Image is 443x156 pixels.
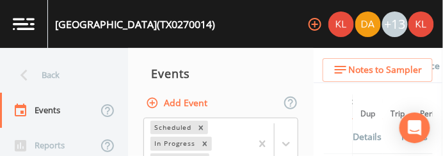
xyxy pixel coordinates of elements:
div: Open Intercom Messenger [399,113,430,143]
div: +13 [382,12,408,37]
div: David Weber [355,12,382,37]
img: 9c4450d90d3b8045b2e5fa62e4f92659 [408,12,434,37]
th: Dup [353,95,383,134]
div: In Progress [150,137,198,150]
div: Remove Scheduled [194,121,208,134]
div: Kler Teran [328,12,355,37]
div: Remove In Progress [198,137,212,150]
button: Notes to Sampler [323,58,433,82]
div: Events [128,58,314,90]
div: [GEOGRAPHIC_DATA] (TX0270014) [55,17,215,32]
a: Recurrence [389,48,442,84]
button: Add Event [143,91,213,115]
a: Schedule [330,48,373,84]
img: a84961a0472e9debc750dd08a004988d [355,12,381,37]
img: logo [13,18,35,30]
div: Scheduled [150,121,194,134]
a: Sample Requests [330,83,408,120]
img: 9c4450d90d3b8045b2e5fa62e4f92659 [328,12,354,37]
th: Trip [383,95,412,134]
span: Notes to Sampler [348,62,423,78]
